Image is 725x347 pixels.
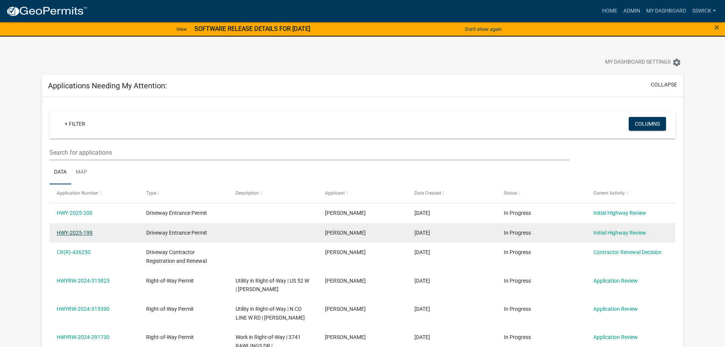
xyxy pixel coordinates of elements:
[236,190,259,196] span: Description
[605,58,671,67] span: My Dashboard Settings
[593,278,638,284] a: Application Review
[71,160,92,185] a: Map
[593,190,625,196] span: Current Activity
[504,306,531,312] span: In Progress
[57,230,92,236] a: HWY-2025-199
[593,334,638,340] a: Application Review
[593,210,646,216] a: Initial Highway Review
[57,334,110,340] a: HWYRW-2024-291730
[714,23,719,32] button: Close
[496,184,586,203] datatable-header-cell: Status
[173,23,190,35] a: View
[325,210,366,216] span: Jessica Ritchie
[414,249,430,255] span: 06/16/2025
[414,230,430,236] span: 09/05/2025
[57,210,92,216] a: HWY-2025-200
[504,334,531,340] span: In Progress
[59,117,91,131] a: + Filter
[325,306,366,312] span: Dylan Garrison
[325,334,366,340] span: Megan Toth
[49,145,569,160] input: Search for applications
[643,4,689,18] a: My Dashboard
[146,210,207,216] span: Driveway Entrance Permit
[146,249,207,264] span: Driveway Contractor Registration and Renewal
[146,306,194,312] span: Right-of-Way Permit
[414,190,441,196] span: Date Created
[504,190,517,196] span: Status
[318,184,407,203] datatable-header-cell: Applicant
[672,58,681,67] i: settings
[593,249,661,255] a: Contractor Renewal Decision
[586,184,675,203] datatable-header-cell: Current Activity
[599,55,687,70] button: My Dashboard Settingssettings
[504,278,531,284] span: In Progress
[139,184,228,203] datatable-header-cell: Type
[146,334,194,340] span: Right-of-Way Permit
[593,230,646,236] a: Initial Highway Review
[146,230,207,236] span: Driveway Entrance Permit
[194,25,310,32] strong: SOFTWARE RELEASE DETAILS FOR [DATE]
[49,184,139,203] datatable-header-cell: Application Number
[414,278,430,284] span: 09/24/2024
[57,190,98,196] span: Application Number
[414,306,430,312] span: 09/24/2024
[689,4,719,18] a: sswick
[414,210,430,216] span: 09/05/2025
[146,190,156,196] span: Type
[504,210,531,216] span: In Progress
[651,81,677,89] button: collapse
[325,230,366,236] span: Jessica Ritchie
[593,306,638,312] a: Application Review
[414,334,430,340] span: 07/30/2024
[629,117,666,131] button: Columns
[504,230,531,236] span: In Progress
[325,278,366,284] span: Dylan Garrison
[236,278,309,293] span: Utility in Right-of-Way | US 52 W | Dylan Garrison
[407,184,497,203] datatable-header-cell: Date Created
[228,184,318,203] datatable-header-cell: Description
[57,306,110,312] a: HWYRW-2024-315390
[504,249,531,255] span: In Progress
[325,190,345,196] span: Applicant
[57,278,110,284] a: HWYRW-2024-315823
[236,306,305,321] span: Utility in Right-of-Way | N CO LINE W RD | Dylan Garrison
[48,81,167,90] h5: Applications Needing My Attention:
[57,249,91,255] a: CR(R)-436250
[599,4,620,18] a: Home
[49,160,71,185] a: Data
[620,4,643,18] a: Admin
[714,22,719,33] span: ×
[146,278,194,284] span: Right-of-Way Permit
[325,249,366,255] span: Anthony Hardebeck
[462,23,505,35] button: Don't show again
